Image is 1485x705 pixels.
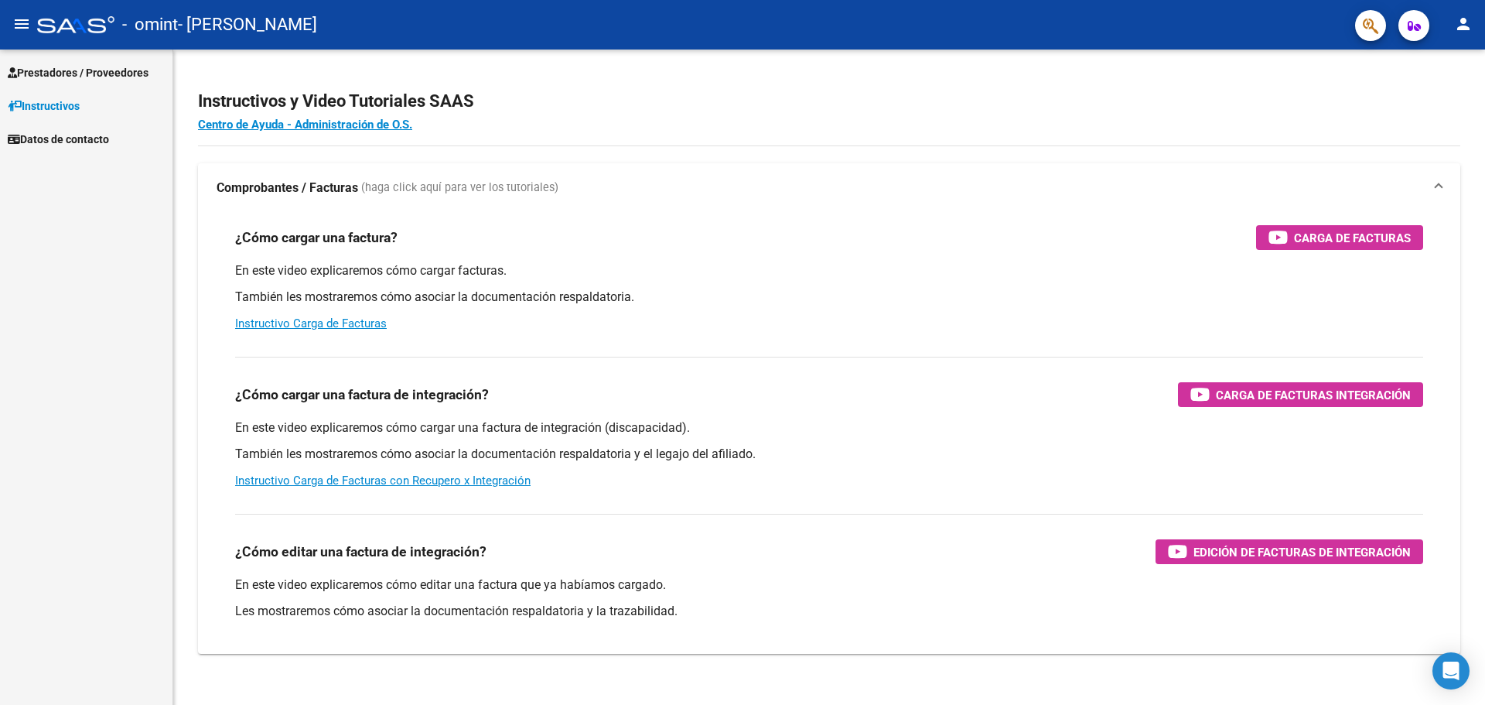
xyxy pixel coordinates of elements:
a: Instructivo Carga de Facturas [235,317,387,330]
h3: ¿Cómo cargar una factura? [235,227,398,248]
span: Carga de Facturas [1294,228,1411,248]
span: Prestadores / Proveedores [8,64,148,81]
span: Carga de Facturas Integración [1216,385,1411,405]
div: Open Intercom Messenger [1432,652,1470,690]
a: Instructivo Carga de Facturas con Recupero x Integración [235,474,531,488]
p: En este video explicaremos cómo cargar facturas. [235,262,1423,279]
mat-icon: person [1454,15,1473,33]
h2: Instructivos y Video Tutoriales SAAS [198,87,1460,116]
h3: ¿Cómo editar una factura de integración? [235,541,486,563]
mat-expansion-panel-header: Comprobantes / Facturas (haga click aquí para ver los tutoriales) [198,163,1460,213]
span: Datos de contacto [8,131,109,148]
p: En este video explicaremos cómo editar una factura que ya habíamos cargado. [235,577,1423,594]
mat-icon: menu [12,15,31,33]
span: - [PERSON_NAME] [178,8,317,42]
p: También les mostraremos cómo asociar la documentación respaldatoria. [235,289,1423,306]
p: En este video explicaremos cómo cargar una factura de integración (discapacidad). [235,419,1423,436]
div: Comprobantes / Facturas (haga click aquí para ver los tutoriales) [198,213,1460,654]
span: Instructivos [8,98,80,115]
p: También les mostraremos cómo asociar la documentación respaldatoria y el legajo del afiliado. [235,446,1423,463]
span: - omint [122,8,178,42]
button: Carga de Facturas Integración [1178,382,1423,407]
button: Edición de Facturas de integración [1156,539,1423,564]
span: (haga click aquí para ver los tutoriales) [361,180,558,197]
h3: ¿Cómo cargar una factura de integración? [235,384,489,406]
span: Edición de Facturas de integración [1193,542,1411,562]
a: Centro de Ayuda - Administración de O.S. [198,118,412,132]
p: Les mostraremos cómo asociar la documentación respaldatoria y la trazabilidad. [235,603,1423,620]
strong: Comprobantes / Facturas [217,180,358,197]
button: Carga de Facturas [1256,225,1423,250]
